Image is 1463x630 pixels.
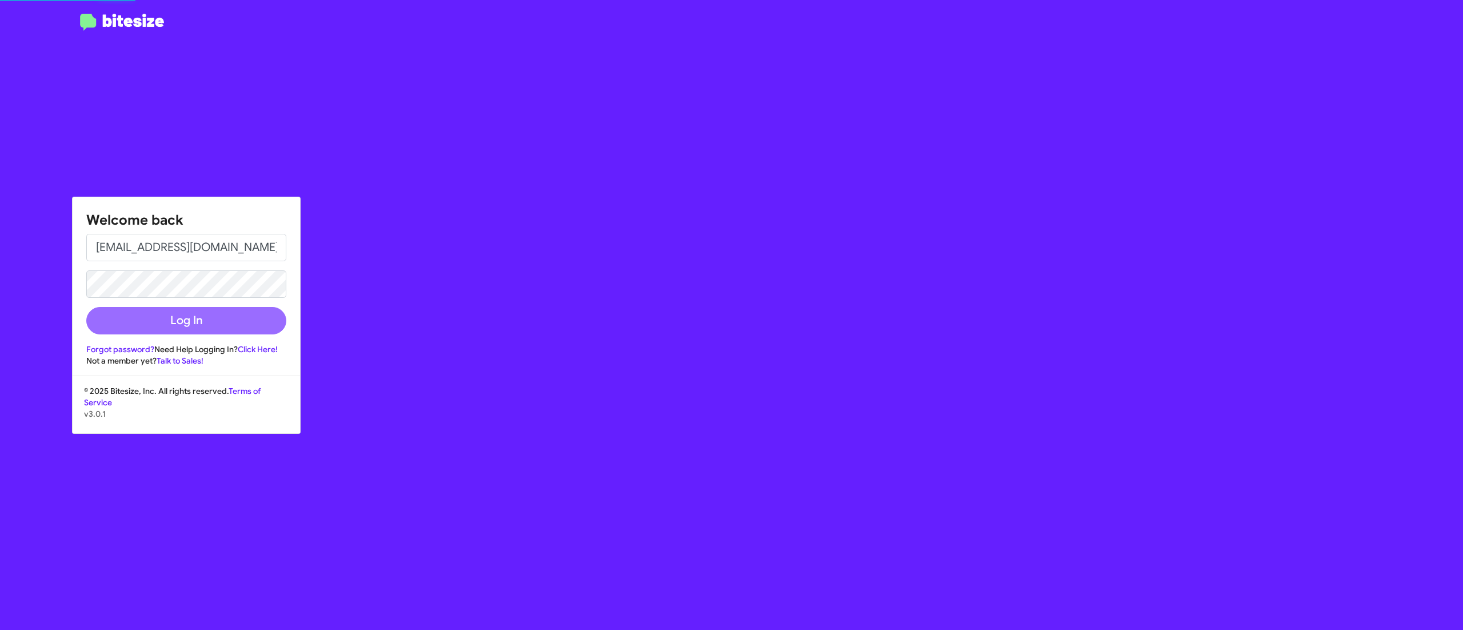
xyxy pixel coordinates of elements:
div: Need Help Logging In? [86,344,286,355]
a: Click Here! [238,344,278,354]
button: Log In [86,307,286,334]
div: Not a member yet? [86,355,286,366]
a: Forgot password? [86,344,154,354]
input: Email address [86,234,286,261]
p: v3.0.1 [84,408,289,420]
div: © 2025 Bitesize, Inc. All rights reserved. [73,385,300,433]
h1: Welcome back [86,211,286,229]
a: Talk to Sales! [157,356,203,366]
a: Terms of Service [84,386,261,408]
